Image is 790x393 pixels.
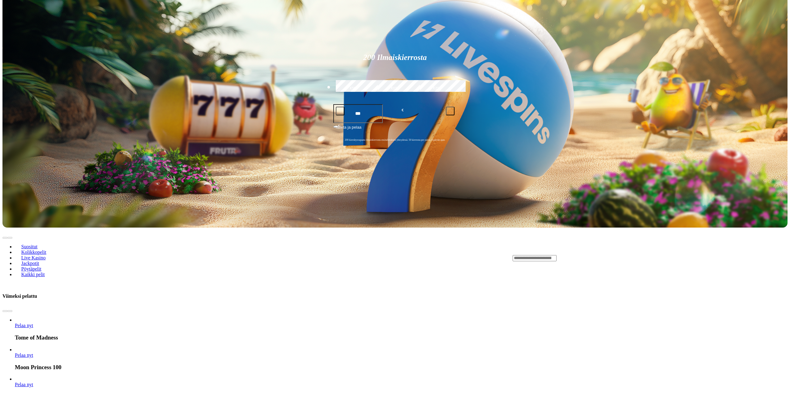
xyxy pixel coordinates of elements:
[338,124,340,127] span: €
[15,352,33,358] span: Pelaa nyt
[15,323,33,328] span: Pelaa nyt
[19,250,49,255] span: Kolikkopelit
[15,382,33,387] a: John Hunter and the Book of Tut
[15,248,53,257] a: Kolikkopelit
[2,233,500,282] nav: Lobby
[15,259,45,268] a: Jackpotit
[15,352,33,358] a: Moon Princess 100
[7,310,12,312] button: next slide
[19,272,47,277] span: Kaikki pelit
[446,107,455,115] button: plus icon
[15,253,52,263] a: Live Kasino
[2,310,7,312] button: prev slide
[19,244,40,249] span: Suositut
[19,266,44,271] span: Pöytäpelit
[334,79,372,97] label: €50
[15,270,51,279] a: Kaikki pelit
[335,124,361,135] span: Talleta ja pelaa
[15,323,33,328] a: Tome of Madness
[19,261,42,266] span: Jackpotit
[376,79,414,97] label: €150
[15,242,44,251] a: Suositut
[2,237,7,239] button: prev slide
[19,255,48,260] span: Live Kasino
[2,228,788,288] header: Lobby
[2,293,37,299] h3: Viimeksi pelattu
[15,264,48,274] a: Pöytäpelit
[15,382,33,387] span: Pelaa nyt
[513,255,557,261] input: Search
[333,124,457,136] button: Talleta ja pelaa
[402,107,404,113] span: €
[418,79,456,97] label: €250
[336,107,344,115] button: minus icon
[7,237,12,239] button: next slide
